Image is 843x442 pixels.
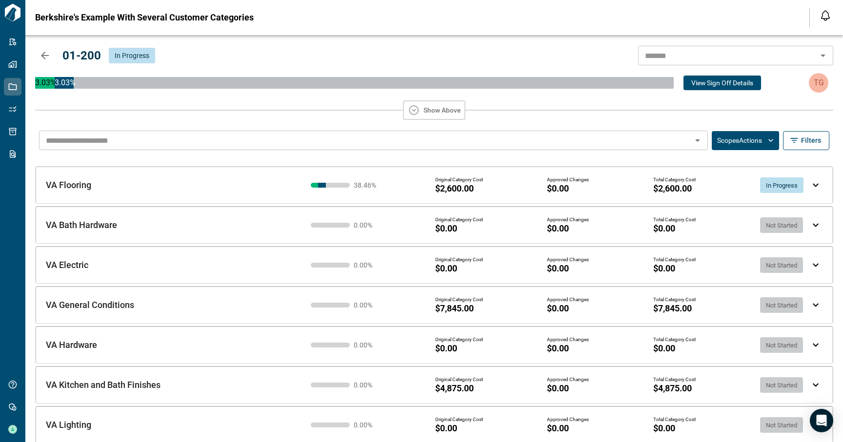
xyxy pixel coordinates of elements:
span: $0.00 [435,264,457,273]
span: Filters [801,135,821,145]
span: Original Category Cost [435,337,483,343]
span: Total Category Cost [653,377,696,383]
span: Not Started [760,302,803,309]
span: In Progress [760,182,803,189]
span: Total Category Cost [653,297,696,303]
span: 0.00 % [354,422,383,428]
button: View Sign Off Details [683,76,761,90]
span: VA Kitchen and Bath Finishes [46,380,161,390]
span: $0.00 [653,264,675,273]
img: expand [813,343,819,347]
span: $0.00 [547,224,569,233]
div: VA Kitchen and Bath Finishes0.00%Original Category Cost$4,875.00Approved Changes$0.00Total Catego... [36,366,833,403]
button: ScopesActions [712,131,779,150]
img: expand [813,223,819,227]
span: $0.00 [435,224,457,233]
div: Completed & Invoiced $500 (3.03%) [35,77,55,89]
span: Total Category Cost [653,177,696,183]
span: $2,600.00 [653,184,692,193]
span: $7,845.00 [653,304,692,313]
img: expand [813,183,819,187]
span: Approved Changes [547,337,589,343]
div: VA Electric0.00%Original Category Cost$0.00Approved Changes$0.00Total Category Cost$0.00Not Start... [36,247,833,283]
span: Not Started [760,342,803,349]
button: Open [816,49,830,62]
span: $0.00 [547,423,569,433]
span: 0.00 % [354,342,383,348]
span: 38.46 % [354,182,383,189]
span: Not Started [760,262,803,269]
span: $0.00 [547,304,569,313]
span: VA General Conditions [46,300,134,310]
div: VA Flooring38.46%Original Category Cost$2,600.00Approved Changes$0.00Total Category Cost$2,600.00... [36,167,833,203]
span: VA Hardware [46,340,97,350]
div: VA Bath Hardware0.00%Original Category Cost$0.00Approved Changes$0.00Total Category Cost$0.00Not ... [36,207,833,243]
div: Open Intercom Messenger [810,409,833,432]
span: Total Category Cost [653,337,696,343]
span: Total Category Cost [653,217,696,223]
button: Open [691,134,704,147]
img: expand [813,263,819,267]
span: Approved Changes [547,417,589,423]
span: $0.00 [653,423,675,433]
span: $4,875.00 [653,384,692,393]
span: Approved Changes [547,377,589,383]
p: TG [814,77,824,89]
span: Original Category Cost [435,297,483,303]
span: Total Category Cost [653,417,696,423]
span: $0.00 [547,384,569,393]
span: VA Flooring [46,180,91,190]
span: Not Started [760,422,803,429]
span: Approved Changes [547,257,589,263]
span: VA Lighting [46,420,91,430]
span: 0.00 % [354,302,383,308]
p: 3.03 % [35,77,55,89]
span: 0.00 % [354,222,383,229]
span: Approved Changes [547,177,589,183]
button: Open notification feed [818,8,833,23]
span: $0.00 [547,344,569,353]
img: expand [813,303,819,307]
span: $0.00 [435,423,457,433]
span: 0.00 % [354,382,383,388]
span: Original Category Cost [435,217,483,223]
span: Total Category Cost [653,257,696,263]
img: expand [813,383,819,387]
span: Original Category Cost [435,257,483,263]
span: VA Electric [46,260,88,270]
span: Original Category Cost [435,177,483,183]
p: 3.03 % [55,77,74,89]
span: Original Category Cost [435,417,483,423]
span: Not Started [760,382,803,389]
span: $7,845.00 [435,304,474,313]
span: $0.00 [435,344,457,353]
span: 0.00 % [354,262,383,269]
span: $0.00 [547,264,569,273]
span: $4,875.00 [435,384,474,393]
span: $2,600.00 [435,184,474,193]
div: VA General Conditions0.00%Original Category Cost$7,845.00Approved Changes$0.00Total Category Cost... [36,287,833,323]
div: VA Hardware0.00%Original Category Cost$0.00Approved Changes$0.00Total Category Cost$0.00Not Start... [36,327,833,363]
span: $0.00 [547,184,569,193]
div: Completed & To be Invoiced $500 (3.03%) [55,77,74,89]
span: Original Category Cost [435,377,483,383]
span: Not Started [760,222,803,229]
span: Approved Changes [547,217,589,223]
button: Filters [783,131,829,150]
button: Show Above [403,100,465,120]
span: Berkshire's Example With Several Customer Categories [35,13,254,22]
span: VA Bath Hardware [46,220,117,230]
span: In Progress [115,52,149,59]
span: $0.00 [653,224,675,233]
span: $0.00 [653,344,675,353]
span: 01-200 [62,49,101,62]
span: Approved Changes [547,297,589,303]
